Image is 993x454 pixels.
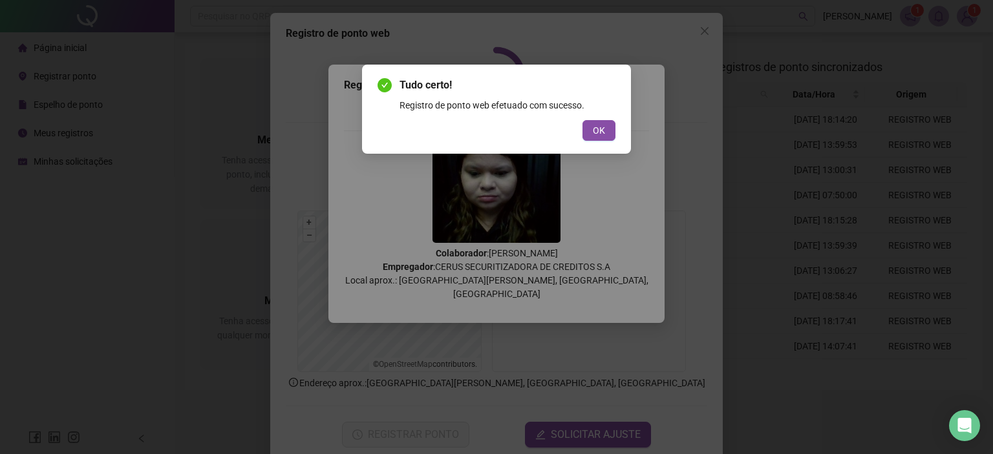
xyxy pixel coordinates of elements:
[378,78,392,92] span: check-circle
[949,410,980,441] div: Open Intercom Messenger
[582,120,615,141] button: OK
[400,98,615,112] div: Registro de ponto web efetuado com sucesso.
[593,123,605,138] span: OK
[400,77,615,93] span: Tudo certo!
